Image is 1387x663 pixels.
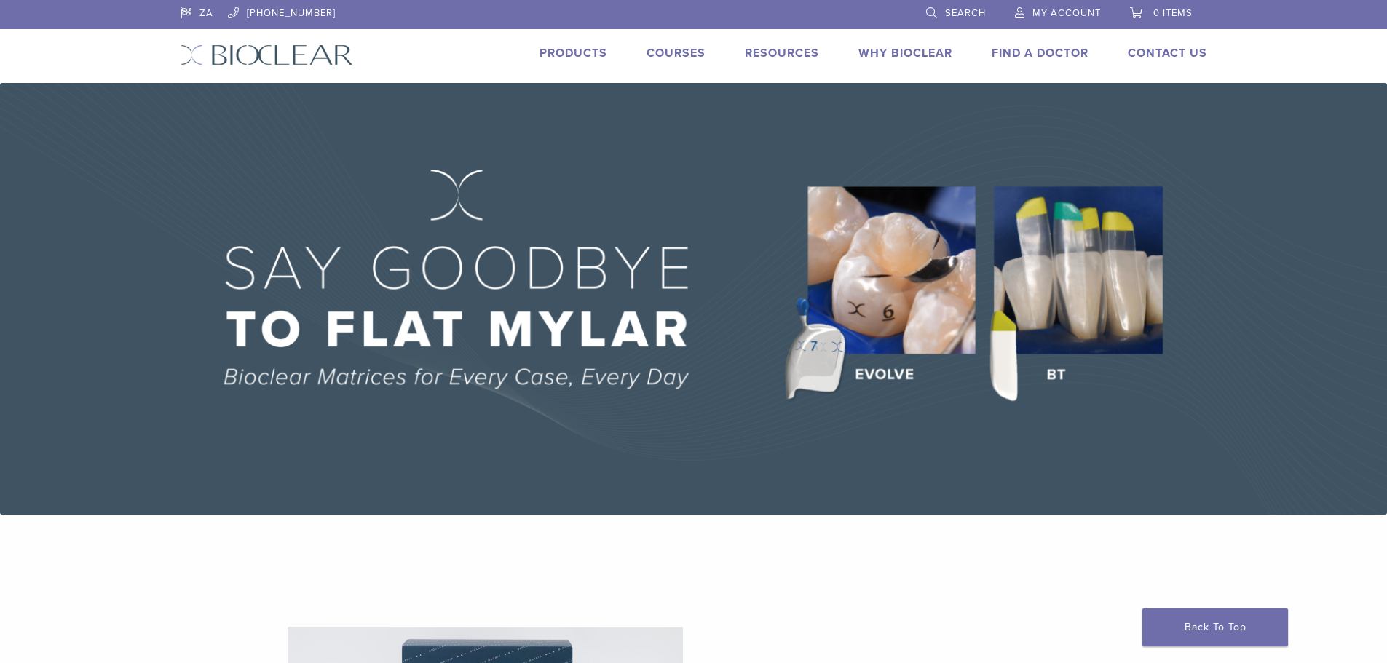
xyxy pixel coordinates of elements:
[858,46,952,60] a: Why Bioclear
[1128,46,1207,60] a: Contact Us
[1142,608,1288,646] a: Back To Top
[1153,7,1193,19] span: 0 items
[945,7,986,19] span: Search
[745,46,819,60] a: Resources
[647,46,706,60] a: Courses
[181,44,353,65] img: Bioclear
[540,46,607,60] a: Products
[1032,7,1101,19] span: My Account
[992,46,1088,60] a: Find A Doctor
